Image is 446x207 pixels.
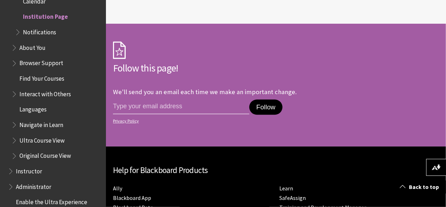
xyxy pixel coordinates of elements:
[113,164,439,177] h2: Help for Blackboard Products
[19,119,63,128] span: Navigate in Learn
[16,181,51,190] span: Administrator
[249,99,283,115] button: Follow
[113,99,249,114] input: email address
[19,134,65,144] span: Ultra Course View
[19,150,71,160] span: Original Course View
[16,196,87,206] span: Enable the Ultra Experience
[113,41,126,59] img: Subscription Icon
[280,194,306,202] a: SafeAssign
[16,165,42,175] span: Instructor
[19,88,71,98] span: Interact with Others
[19,104,47,113] span: Languages
[19,57,63,67] span: Browser Support
[113,194,151,202] a: Blackboard App
[19,73,64,82] span: Find Your Courses
[113,185,122,192] a: Ally
[394,180,446,194] a: Back to top
[280,185,293,192] a: Learn
[113,88,297,96] p: We'll send you an email each time we make an important change.
[113,61,325,75] h2: Follow this page!
[23,26,56,36] span: Notifications
[113,119,323,123] a: Privacy Policy
[23,11,68,21] span: Institution Page
[19,42,46,51] span: About You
